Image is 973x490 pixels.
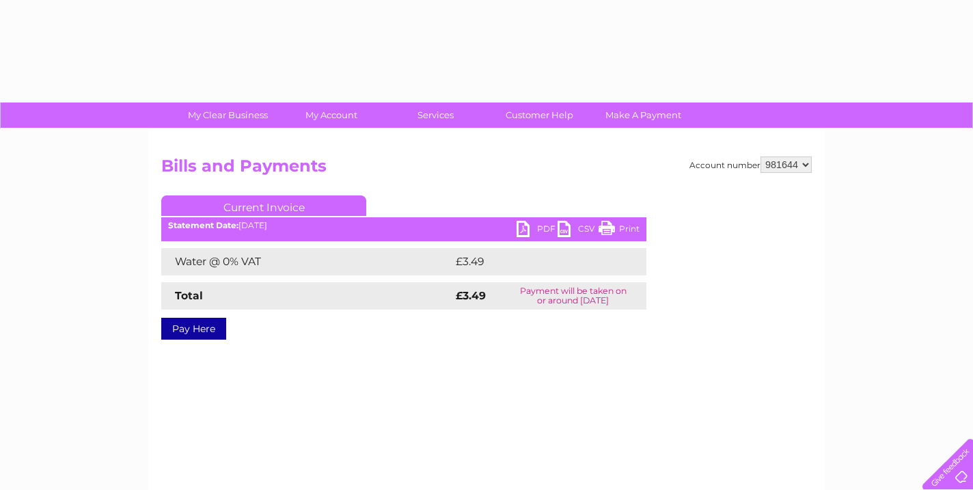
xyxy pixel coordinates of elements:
[275,103,388,128] a: My Account
[599,221,640,241] a: Print
[517,221,558,241] a: PDF
[161,156,812,182] h2: Bills and Payments
[161,221,646,230] div: [DATE]
[168,220,238,230] b: Statement Date:
[172,103,284,128] a: My Clear Business
[500,282,646,310] td: Payment will be taken on or around [DATE]
[689,156,812,173] div: Account number
[558,221,599,241] a: CSV
[175,289,203,302] strong: Total
[452,248,615,275] td: £3.49
[161,248,452,275] td: Water @ 0% VAT
[379,103,492,128] a: Services
[483,103,596,128] a: Customer Help
[161,318,226,340] a: Pay Here
[456,289,486,302] strong: £3.49
[161,195,366,216] a: Current Invoice
[587,103,700,128] a: Make A Payment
